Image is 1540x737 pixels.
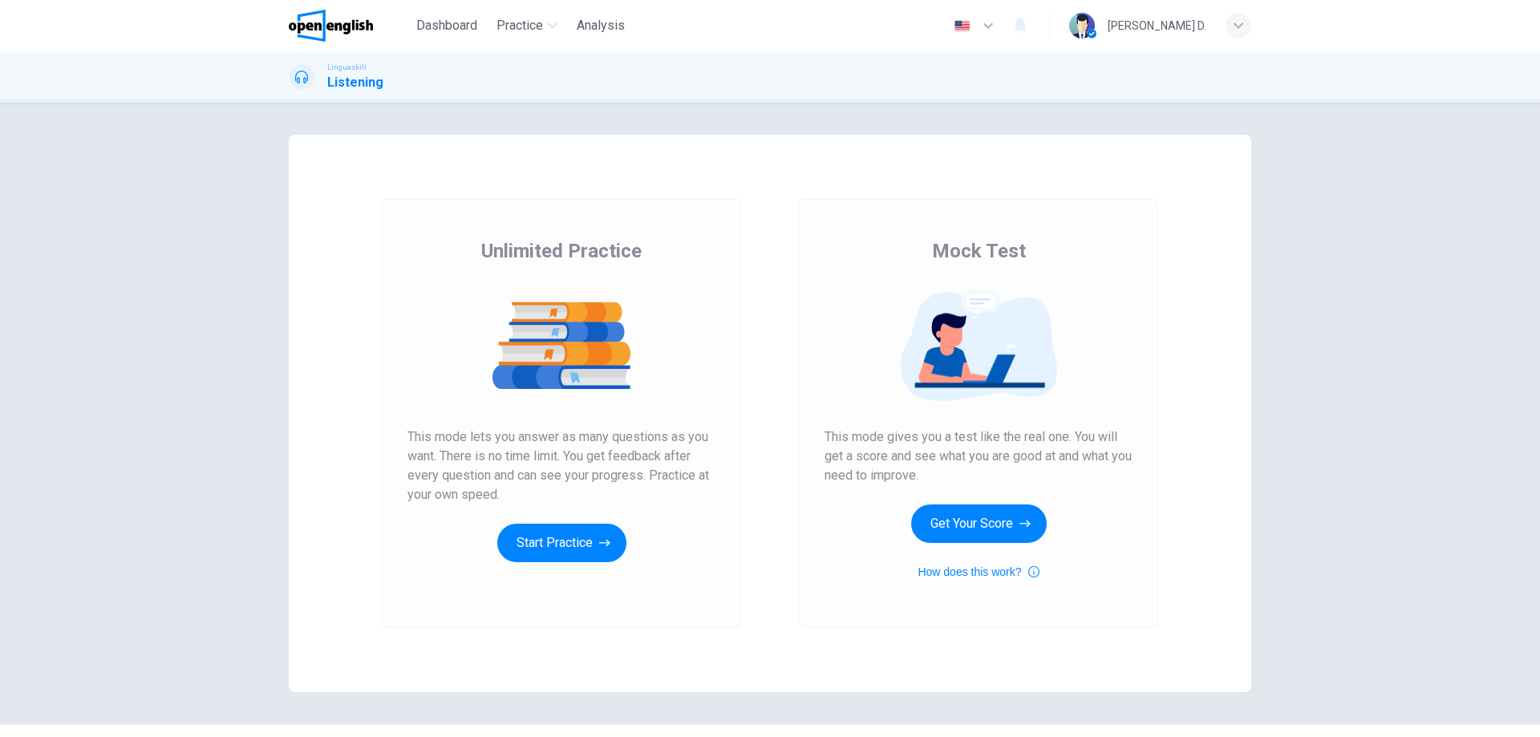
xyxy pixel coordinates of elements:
[1108,16,1206,35] div: [PERSON_NAME] D.
[416,16,477,35] span: Dashboard
[327,62,367,73] span: Linguaskill
[490,11,564,40] button: Practice
[932,238,1026,264] span: Mock Test
[289,10,410,42] a: OpenEnglish logo
[952,20,972,32] img: en
[289,10,373,42] img: OpenEnglish logo
[327,73,383,92] h1: Listening
[825,427,1133,485] span: This mode gives you a test like the real one. You will get a score and see what you are good at a...
[1069,13,1095,38] img: Profile picture
[407,427,715,504] span: This mode lets you answer as many questions as you want. There is no time limit. You get feedback...
[911,504,1047,543] button: Get Your Score
[410,11,484,40] button: Dashboard
[496,16,543,35] span: Practice
[497,524,626,562] button: Start Practice
[577,16,625,35] span: Analysis
[570,11,631,40] button: Analysis
[481,238,642,264] span: Unlimited Practice
[918,562,1039,581] button: How does this work?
